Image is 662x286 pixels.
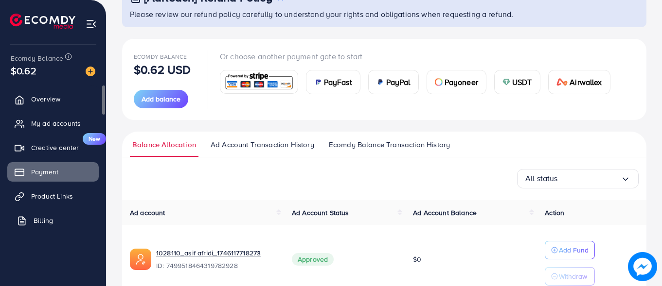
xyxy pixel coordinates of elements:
span: Ecomdy Balance [134,52,187,61]
img: card [223,71,295,92]
img: card [435,78,443,86]
span: Ad Account Balance [413,208,477,218]
img: menu [86,18,97,30]
input: Search for option [558,171,621,186]
p: Withdraw [559,270,587,282]
span: Payoneer [445,76,478,88]
p: Please review our refund policy carefully to understand your rights and obligations when requesti... [130,8,641,20]
button: Add balance [134,90,188,108]
img: image [86,67,95,76]
span: $0.62 [11,64,36,78]
button: Add Fund [545,241,595,259]
span: Approved [292,253,334,266]
a: cardUSDT [494,70,540,94]
span: Add balance [142,94,180,104]
span: USDT [512,76,532,88]
a: 1028110_asif afridi_1746117718273 [156,248,276,258]
span: All status [525,171,558,186]
img: card [314,78,322,86]
img: card [556,78,568,86]
span: Ad Account Transaction History [211,139,314,150]
span: Ecomdy Balance Transaction History [329,139,450,150]
a: card [220,70,298,94]
img: image [628,252,657,281]
a: My ad accounts [7,114,99,133]
img: logo [10,14,75,29]
a: Creative centerNew [7,138,99,157]
div: <span class='underline'>1028110_asif afridi_1746117718273</span></br>7499518464319782928 [156,248,276,270]
a: Billing [7,211,99,230]
span: New [83,133,106,145]
span: Balance Allocation [132,139,196,150]
span: My ad accounts [31,118,81,128]
img: ic-ads-acc.e4c84228.svg [130,249,151,270]
div: Search for option [517,169,639,188]
span: Payment [31,167,58,177]
span: $0 [413,254,421,264]
p: $0.62 USD [134,64,191,75]
a: cardAirwallex [548,70,610,94]
img: card [502,78,510,86]
button: Withdraw [545,267,595,286]
span: Product Links [31,191,73,201]
span: ID: 7499518464319782928 [156,261,276,270]
span: Ad Account Status [292,208,349,218]
span: PayFast [324,76,352,88]
span: Billing [34,216,53,225]
a: cardPayPal [368,70,419,94]
a: cardPayoneer [427,70,486,94]
span: Action [545,208,564,218]
a: Product Links [7,186,99,206]
a: cardPayFast [306,70,360,94]
p: Or choose another payment gate to start [220,50,618,62]
span: PayPal [386,76,411,88]
span: Overview [31,94,60,104]
span: Ad account [130,208,165,218]
a: Payment [7,162,99,182]
span: Creative center [31,143,79,152]
span: Ecomdy Balance [11,53,63,63]
p: Add Fund [559,244,589,256]
span: Airwallex [570,76,602,88]
a: Overview [7,89,99,109]
img: card [376,78,384,86]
